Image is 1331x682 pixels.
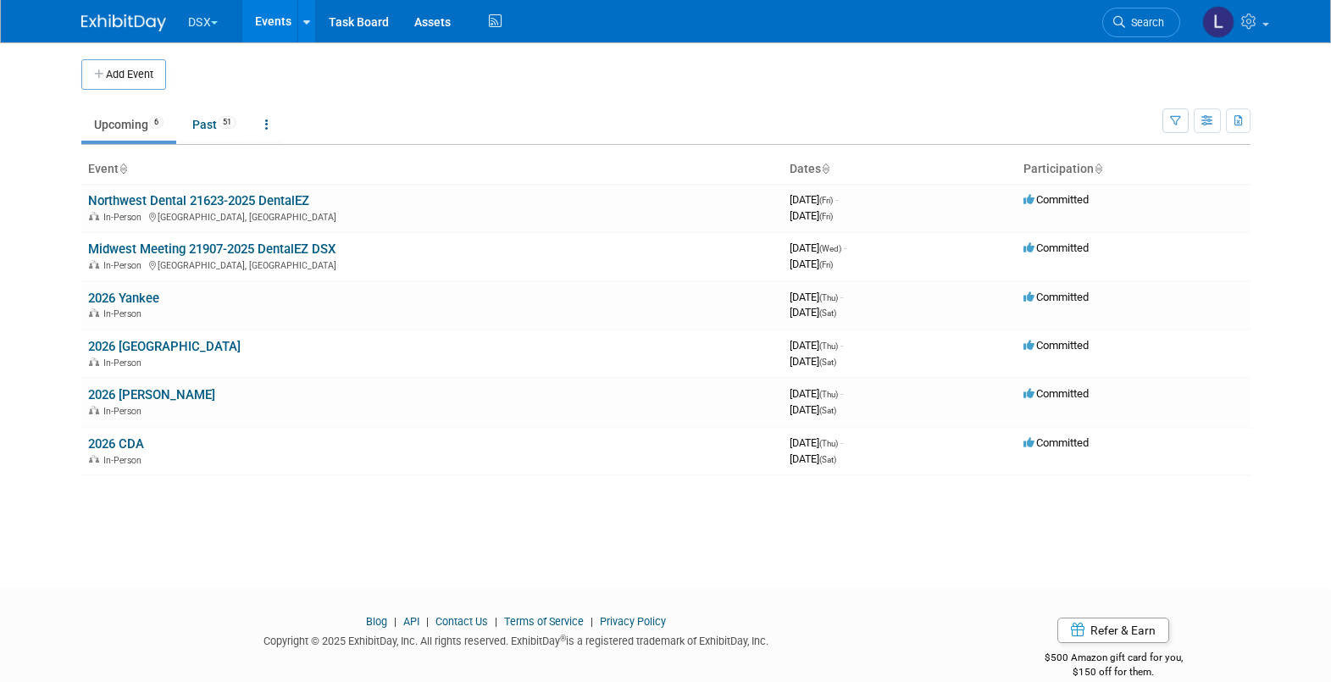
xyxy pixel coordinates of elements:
img: In-Person Event [89,406,99,414]
img: In-Person Event [89,308,99,317]
span: [DATE] [790,241,846,254]
span: | [422,615,433,628]
span: - [840,387,843,400]
a: 2026 [PERSON_NAME] [88,387,215,402]
span: - [840,291,843,303]
img: Lori Stewart [1202,6,1234,38]
span: In-Person [103,455,147,466]
span: - [844,241,846,254]
span: Committed [1023,241,1089,254]
a: Privacy Policy [600,615,666,628]
span: Committed [1023,193,1089,206]
th: Event [81,155,783,184]
span: | [586,615,597,628]
span: In-Person [103,260,147,271]
span: (Thu) [819,439,838,448]
span: In-Person [103,308,147,319]
a: 2026 Yankee [88,291,159,306]
span: | [390,615,401,628]
span: Search [1125,16,1164,29]
span: [DATE] [790,209,833,222]
img: In-Person Event [89,358,99,366]
span: [DATE] [790,355,836,368]
button: Add Event [81,59,166,90]
img: In-Person Event [89,455,99,463]
span: In-Person [103,358,147,369]
a: 2026 [GEOGRAPHIC_DATA] [88,339,241,354]
a: 2026 CDA [88,436,144,452]
span: (Sat) [819,358,836,367]
span: [DATE] [790,403,836,416]
span: (Thu) [819,293,838,302]
span: Committed [1023,387,1089,400]
span: 6 [149,116,164,129]
a: Terms of Service [504,615,584,628]
span: In-Person [103,406,147,417]
span: (Sat) [819,455,836,464]
span: - [840,436,843,449]
span: - [835,193,838,206]
span: (Fri) [819,212,833,221]
img: ExhibitDay [81,14,166,31]
a: Search [1102,8,1180,37]
span: In-Person [103,212,147,223]
span: (Fri) [819,260,833,269]
span: (Sat) [819,406,836,415]
a: Sort by Start Date [821,162,829,175]
span: (Fri) [819,196,833,205]
div: [GEOGRAPHIC_DATA], [GEOGRAPHIC_DATA] [88,209,776,223]
img: In-Person Event [89,212,99,220]
a: Past51 [180,108,249,141]
a: Midwest Meeting 21907-2025 DentalEZ DSX [88,241,336,257]
div: Copyright © 2025 ExhibitDay, Inc. All rights reserved. ExhibitDay is a registered trademark of Ex... [81,629,952,649]
span: [DATE] [790,193,838,206]
span: [DATE] [790,436,843,449]
span: | [491,615,502,628]
span: Committed [1023,339,1089,352]
span: (Thu) [819,341,838,351]
span: Committed [1023,436,1089,449]
a: Refer & Earn [1057,618,1169,643]
img: In-Person Event [89,260,99,269]
span: [DATE] [790,387,843,400]
span: (Wed) [819,244,841,253]
a: Contact Us [435,615,488,628]
a: Sort by Participation Type [1094,162,1102,175]
span: - [840,339,843,352]
span: (Thu) [819,390,838,399]
th: Dates [783,155,1017,184]
span: [DATE] [790,452,836,465]
span: [DATE] [790,258,833,270]
a: API [403,615,419,628]
sup: ® [560,634,566,643]
th: Participation [1017,155,1251,184]
span: 51 [218,116,236,129]
div: $500 Amazon gift card for you, [977,640,1251,679]
span: [DATE] [790,291,843,303]
span: [DATE] [790,339,843,352]
span: Committed [1023,291,1089,303]
div: [GEOGRAPHIC_DATA], [GEOGRAPHIC_DATA] [88,258,776,271]
span: (Sat) [819,308,836,318]
a: Upcoming6 [81,108,176,141]
a: Blog [366,615,387,628]
span: [DATE] [790,306,836,319]
a: Northwest Dental 21623-2025 DentalEZ [88,193,309,208]
div: $150 off for them. [977,665,1251,679]
a: Sort by Event Name [119,162,127,175]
